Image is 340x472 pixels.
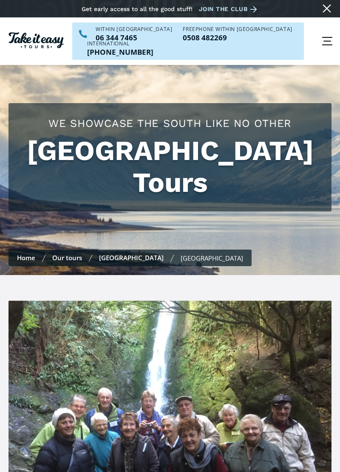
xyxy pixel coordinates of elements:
[314,28,340,54] div: menu
[87,41,153,46] div: International
[17,135,323,199] h1: [GEOGRAPHIC_DATA] Tours
[183,34,292,41] a: Call us freephone within NZ on 0508482269
[320,2,334,15] a: Close message
[52,253,82,262] a: Our tours
[96,27,172,32] div: WITHIN [GEOGRAPHIC_DATA]
[199,4,260,14] a: Join the club
[87,48,153,56] p: [PHONE_NUMBER]
[183,34,292,41] p: 0508 482269
[87,48,153,56] a: Call us outside of NZ on +6463447465
[8,30,64,53] a: Homepage
[17,116,323,131] h2: We showcase the south like no other
[181,254,243,262] div: [GEOGRAPHIC_DATA]
[17,253,35,262] a: Home
[8,32,64,48] img: Take it easy Tours logo
[96,34,172,41] p: 06 344 7465
[8,250,252,266] nav: breadcrumbs
[96,34,172,41] a: Call us within NZ on 063447465
[99,253,164,262] a: [GEOGRAPHIC_DATA]
[82,6,193,12] div: Get early access to all the good stuff!
[183,27,292,32] div: Freephone WITHIN [GEOGRAPHIC_DATA]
